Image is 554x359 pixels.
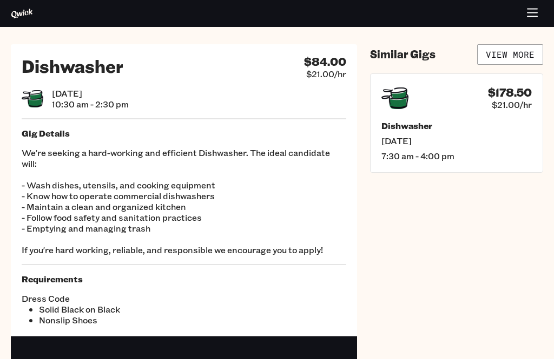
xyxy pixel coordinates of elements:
li: Solid Black on Black [39,304,184,315]
span: 10:30 am - 2:30 pm [52,99,129,110]
h2: Dishwasher [22,55,123,77]
h4: Similar Gigs [370,48,436,61]
h4: $84.00 [304,55,346,69]
li: Nonslip Shoes [39,315,184,326]
span: $21.00/hr [306,69,346,79]
span: [DATE] [52,88,129,99]
h5: Dishwasher [381,120,532,131]
span: Dress Code [22,293,184,304]
span: [DATE] [381,136,532,146]
h5: Requirements [22,274,346,285]
h4: $178.50 [488,86,532,99]
span: $21.00/hr [492,99,532,110]
a: $178.50$21.00/hrDishwasher[DATE]7:30 am - 4:00 pm [370,73,543,173]
p: We're seeking a hard-working and efficient Dishwasher. The ideal candidate will: - Wash dishes, u... [22,147,346,255]
a: View More [477,44,543,65]
h5: Gig Details [22,128,346,139]
span: 7:30 am - 4:00 pm [381,151,532,161]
